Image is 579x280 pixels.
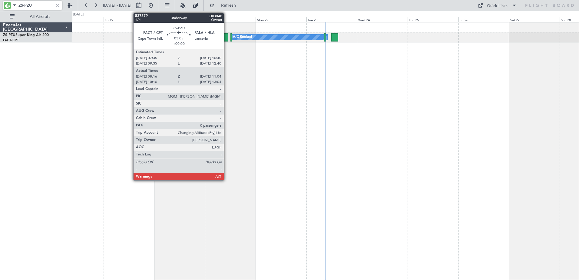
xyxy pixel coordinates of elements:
[306,17,357,22] div: Tue 23
[205,17,256,22] div: Sun 21
[18,1,53,10] input: A/C (Reg. or Type)
[487,3,508,9] div: Quick Links
[104,17,154,22] div: Fri 19
[73,12,84,17] div: [DATE]
[154,17,205,22] div: Sat 20
[509,17,560,22] div: Sat 27
[216,3,241,8] span: Refresh
[3,33,49,37] a: ZS-PZUSuper King Air 200
[16,15,64,19] span: All Aircraft
[256,17,306,22] div: Mon 22
[233,33,252,42] div: A/C Booked
[408,17,458,22] div: Thu 25
[103,3,131,8] span: [DATE] - [DATE]
[475,1,520,10] button: Quick Links
[53,17,104,22] div: Thu 18
[458,17,509,22] div: Fri 26
[7,12,66,22] button: All Aircraft
[207,1,243,10] button: Refresh
[357,17,408,22] div: Wed 24
[3,33,15,37] span: ZS-PZU
[3,38,19,42] a: FACT/CPT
